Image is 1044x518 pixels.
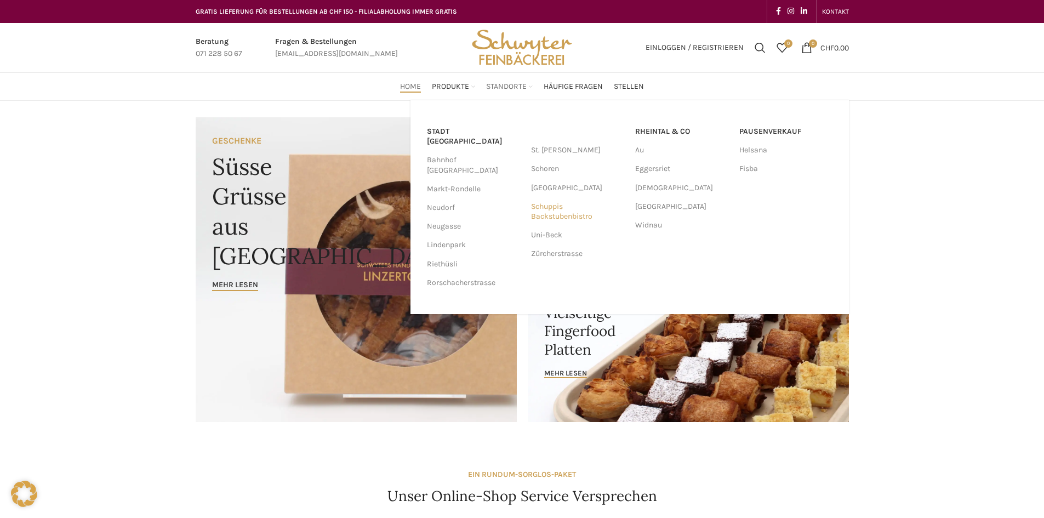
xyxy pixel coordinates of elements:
a: Instagram social link [784,4,797,19]
span: Produkte [432,82,469,92]
a: Einloggen / Registrieren [640,37,749,59]
a: Bahnhof [GEOGRAPHIC_DATA] [427,151,520,179]
a: Au [635,141,728,160]
a: Schuppis Backstubenbistro [531,197,624,226]
a: Widnau [635,216,728,235]
div: Secondary navigation [817,1,854,22]
a: Infobox link [275,36,398,60]
span: Einloggen / Registrieren [646,44,744,52]
a: Häufige Fragen [544,76,603,98]
div: Meine Wunschliste [771,37,793,59]
a: [GEOGRAPHIC_DATA] [635,197,728,216]
span: KONTAKT [822,8,849,15]
a: [DEMOGRAPHIC_DATA] [635,179,728,197]
a: Zürcherstrasse [531,244,624,263]
span: GRATIS LIEFERUNG FÜR BESTELLUNGEN AB CHF 150 - FILIALABHOLUNG IMMER GRATIS [196,8,457,15]
span: Häufige Fragen [544,82,603,92]
a: Banner link [528,269,849,422]
a: Neudorf [427,198,520,217]
a: Eggersriet [635,160,728,178]
a: Site logo [468,42,575,52]
span: CHF [820,43,834,52]
a: Suchen [749,37,771,59]
strong: EIN RUNDUM-SORGLOS-PAKET [468,470,576,479]
a: Helsana [739,141,832,160]
span: Standorte [486,82,527,92]
a: Markt-Rondelle [427,180,520,198]
a: Home [400,76,421,98]
bdi: 0.00 [820,43,849,52]
a: Schoren [531,160,624,178]
img: Bäckerei Schwyter [468,23,575,72]
a: Riethüsli [427,255,520,274]
a: St. [PERSON_NAME] [531,141,624,160]
a: Pausenverkauf [739,122,832,141]
a: Fisba [739,160,832,178]
a: [GEOGRAPHIC_DATA] [531,179,624,197]
a: RHEINTAL & CO [635,122,728,141]
a: Linkedin social link [797,4,811,19]
a: Lindenpark [427,236,520,254]
a: Infobox link [196,36,242,60]
a: Standorte [486,76,533,98]
a: Rorschacherstrasse [427,274,520,292]
span: Stellen [614,82,644,92]
a: Produkte [432,76,475,98]
a: Banner link [196,117,517,422]
a: Neugasse [427,217,520,236]
a: Uni-Beck [531,226,624,244]
a: Facebook social link [773,4,784,19]
span: 0 [809,39,817,48]
h4: Unser Online-Shop Service Versprechen [387,486,657,506]
div: Main navigation [190,76,854,98]
a: KONTAKT [822,1,849,22]
a: 0 CHF0.00 [796,37,854,59]
span: 0 [784,39,792,48]
a: Stadt [GEOGRAPHIC_DATA] [427,122,520,151]
span: Home [400,82,421,92]
a: 0 [771,37,793,59]
a: Stellen [614,76,644,98]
